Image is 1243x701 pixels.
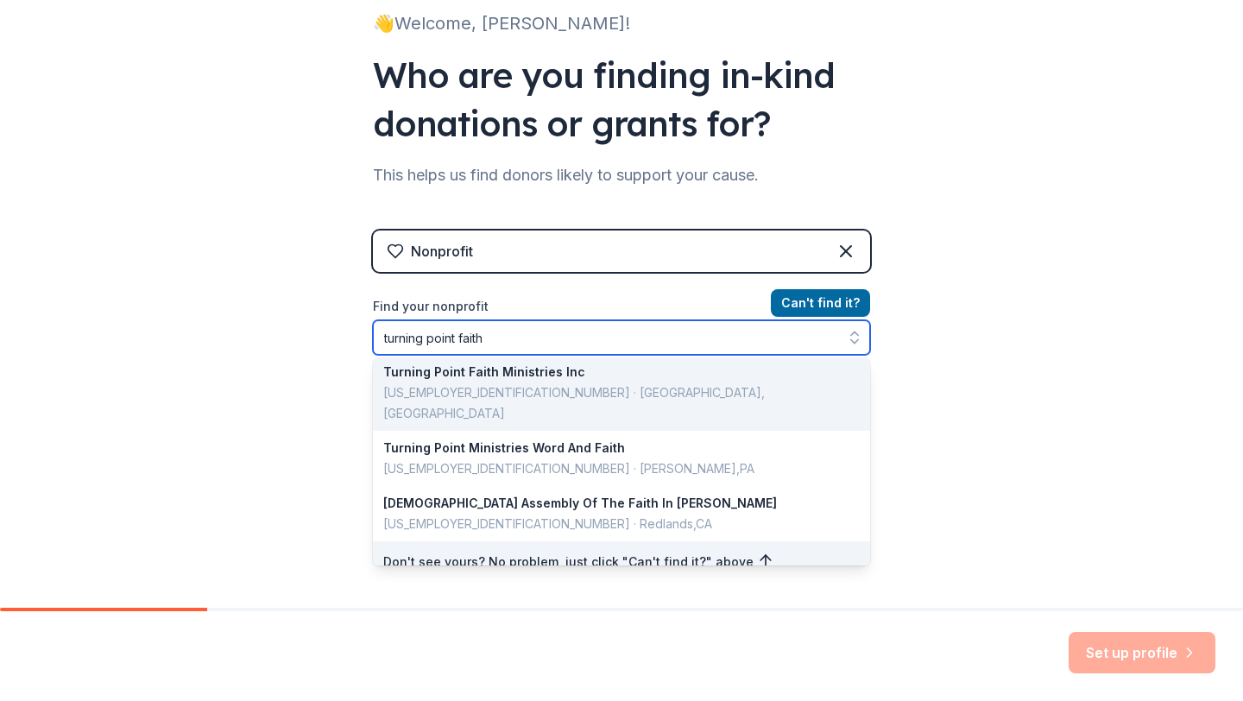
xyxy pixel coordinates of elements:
div: Turning Point Ministries Word And Faith [383,438,839,458]
div: Turning Point Faith Ministries Inc [383,362,839,382]
div: [US_EMPLOYER_IDENTIFICATION_NUMBER] · [GEOGRAPHIC_DATA] , [GEOGRAPHIC_DATA] [383,382,839,424]
div: Don't see yours? No problem, just click "Can't find it?" above [373,541,870,583]
div: [US_EMPLOYER_IDENTIFICATION_NUMBER] · Redlands , CA [383,514,839,534]
div: [US_EMPLOYER_IDENTIFICATION_NUMBER] · [PERSON_NAME] , PA [383,458,839,479]
div: [DEMOGRAPHIC_DATA] Assembly Of The Faith In [PERSON_NAME] [383,493,839,514]
input: Search by name, EIN, or city [373,320,870,355]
